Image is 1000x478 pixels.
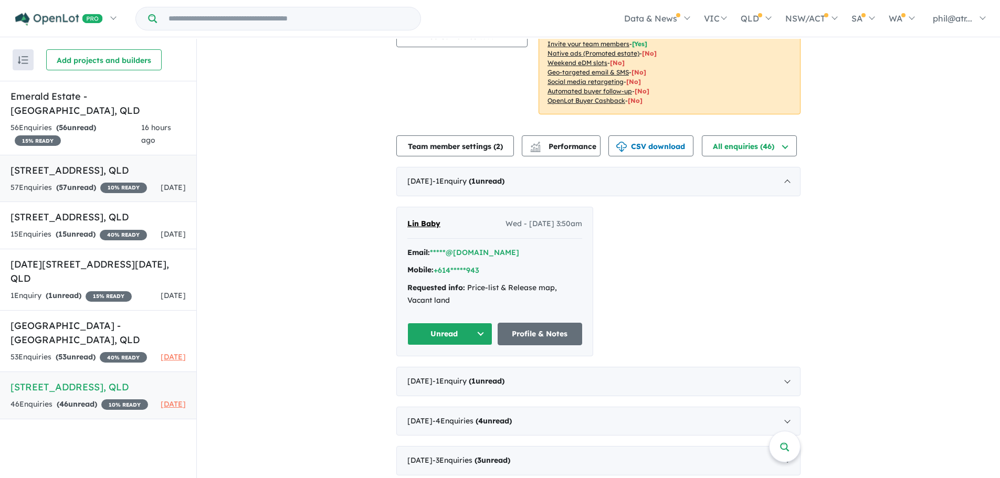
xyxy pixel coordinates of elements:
[10,163,186,177] h5: [STREET_ADDRESS] , QLD
[469,376,504,386] strong: ( unread)
[396,167,801,196] div: [DATE]
[475,455,510,465] strong: ( unread)
[15,13,103,26] img: Openlot PRO Logo White
[476,416,512,426] strong: ( unread)
[548,87,632,95] u: Automated buyer follow-up
[548,68,629,76] u: Geo-targeted email & SMS
[548,40,629,48] u: Invite your team members
[18,56,28,64] img: sort.svg
[161,399,186,409] span: [DATE]
[407,282,582,307] div: Price-list & Release map, Vacant land
[10,380,186,394] h5: [STREET_ADDRESS] , QLD
[396,407,801,436] div: [DATE]
[407,265,434,274] strong: Mobile:
[56,229,96,239] strong: ( unread)
[161,229,186,239] span: [DATE]
[548,97,625,104] u: OpenLot Buyer Cashback
[46,49,162,70] button: Add projects and builders
[532,142,596,151] span: Performance
[100,183,147,193] span: 10 % READY
[161,352,186,362] span: [DATE]
[56,183,96,192] strong: ( unread)
[100,352,147,363] span: 40 % READY
[496,142,500,151] span: 2
[59,183,67,192] span: 57
[407,323,492,345] button: Unread
[478,416,483,426] span: 4
[56,352,96,362] strong: ( unread)
[632,40,647,48] span: [ Yes ]
[628,97,643,104] span: [No]
[10,89,186,118] h5: Emerald Estate - [GEOGRAPHIC_DATA] , QLD
[10,122,141,147] div: 56 Enquir ies
[58,352,67,362] span: 53
[631,68,646,76] span: [No]
[161,183,186,192] span: [DATE]
[10,351,147,364] div: 53 Enquir ies
[610,59,625,67] span: [No]
[396,135,514,156] button: Team member settings (2)
[10,210,186,224] h5: [STREET_ADDRESS] , QLD
[407,283,465,292] strong: Requested info:
[433,416,512,426] span: - 4 Enquir ies
[48,291,52,300] span: 1
[396,367,801,396] div: [DATE]
[407,219,440,228] span: Lin Baby
[548,49,639,57] u: Native ads (Promoted estate)
[702,135,797,156] button: All enquiries (46)
[161,291,186,300] span: [DATE]
[59,123,67,132] span: 56
[506,218,582,230] span: Wed - [DATE] 3:50am
[471,376,476,386] span: 1
[642,49,657,57] span: [No]
[59,399,68,409] span: 46
[469,176,504,186] strong: ( unread)
[635,87,649,95] span: [No]
[58,229,67,239] span: 15
[10,318,186,347] h5: [GEOGRAPHIC_DATA] - [GEOGRAPHIC_DATA] , QLD
[471,176,476,186] span: 1
[100,230,147,240] span: 40 % READY
[10,228,147,241] div: 15 Enquir ies
[101,399,148,410] span: 10 % READY
[10,290,132,302] div: 1 Enquir y
[46,291,81,300] strong: ( unread)
[10,182,147,194] div: 57 Enquir ies
[477,455,481,465] span: 3
[433,376,504,386] span: - 1 Enquir y
[933,13,972,24] span: phil@atr...
[433,176,504,186] span: - 1 Enquir y
[396,446,801,475] div: [DATE]
[530,145,541,152] img: bar-chart.svg
[141,123,171,145] span: 16 hours ago
[626,78,641,86] span: [No]
[57,399,97,409] strong: ( unread)
[548,78,624,86] u: Social media retargeting
[522,135,601,156] button: Performance
[10,398,148,411] div: 46 Enquir ies
[616,142,627,152] img: download icon
[15,135,61,146] span: 15 % READY
[608,135,693,156] button: CSV download
[86,291,132,302] span: 15 % READY
[433,455,510,465] span: - 3 Enquir ies
[531,142,540,147] img: line-chart.svg
[56,123,96,132] strong: ( unread)
[407,248,430,257] strong: Email:
[407,218,440,230] a: Lin Baby
[498,323,583,345] a: Profile & Notes
[159,7,418,30] input: Try estate name, suburb, builder or developer
[548,59,607,67] u: Weekend eDM slots
[10,257,186,285] h5: [DATE][STREET_ADDRESS][DATE] , QLD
